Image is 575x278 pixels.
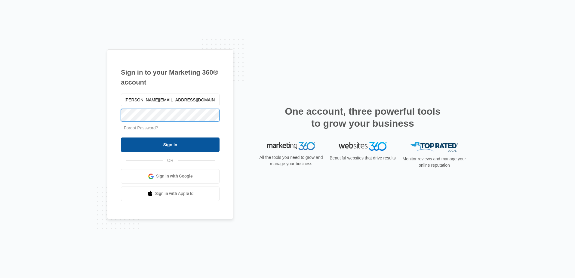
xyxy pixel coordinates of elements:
img: Top Rated Local [410,142,458,152]
p: Beautiful websites that drive results [329,155,396,161]
a: Forgot Password? [124,125,158,130]
input: Sign In [121,137,220,152]
img: Websites 360 [339,142,387,151]
span: Sign in with Google [156,173,193,179]
input: Email [121,94,220,106]
p: Monitor reviews and manage your online reputation [401,156,468,168]
a: Sign in with Google [121,169,220,184]
img: Marketing 360 [267,142,315,150]
h1: Sign in to your Marketing 360® account [121,67,220,87]
h2: One account, three powerful tools to grow your business [283,105,442,129]
p: All the tools you need to grow and manage your business [257,154,325,167]
a: Sign in with Apple Id [121,187,220,201]
span: OR [163,157,178,164]
span: Sign in with Apple Id [155,190,194,197]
